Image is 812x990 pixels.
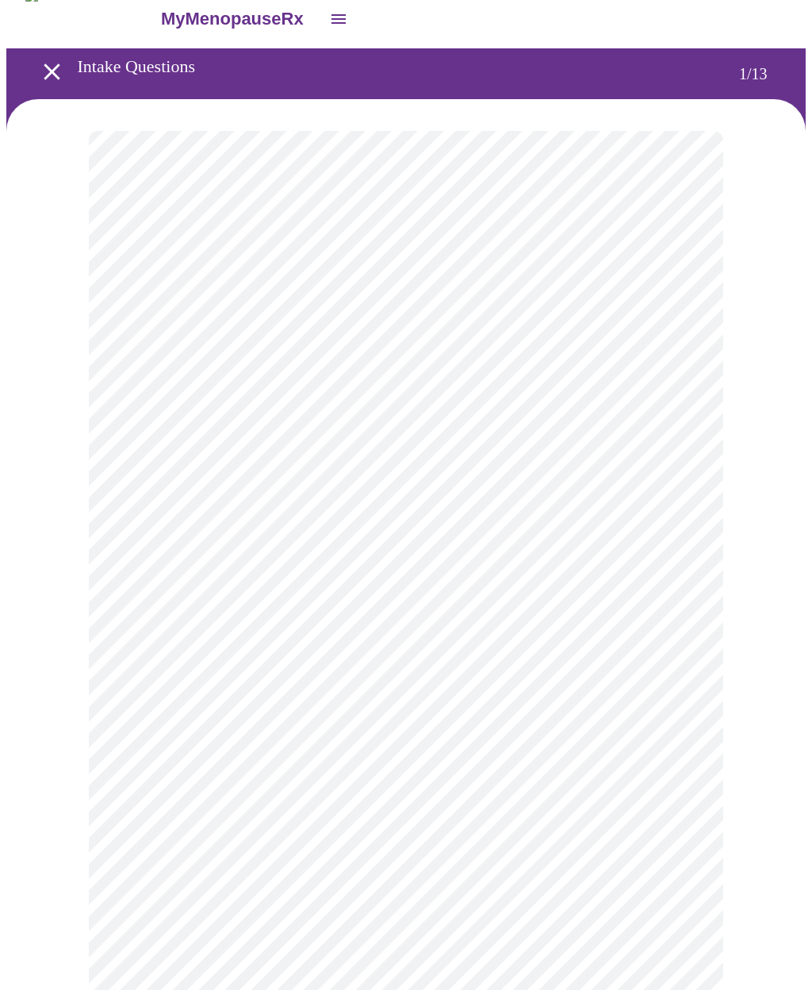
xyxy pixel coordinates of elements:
[739,65,787,83] h3: 1 / 13
[29,48,75,95] button: open drawer
[78,56,676,77] h3: Intake Questions
[161,9,304,29] h3: MyMenopauseRx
